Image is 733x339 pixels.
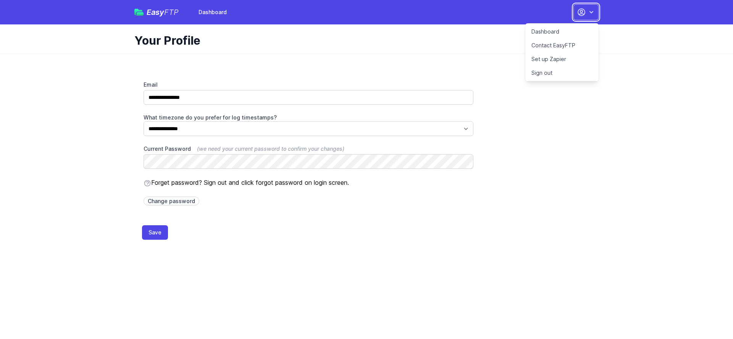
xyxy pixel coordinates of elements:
[147,8,179,16] span: Easy
[525,52,599,66] a: Set up Zapier
[144,81,473,89] label: Email
[134,34,593,47] h1: Your Profile
[142,225,168,240] button: Save
[144,178,473,187] p: Forget password? Sign out and click forgot password on login screen.
[134,9,144,16] img: easyftp_logo.png
[525,39,599,52] a: Contact EasyFTP
[144,145,473,153] label: Current Password
[197,145,344,152] span: (we need your current password to confirm your changes)
[144,197,199,205] a: Change password
[134,8,179,16] a: EasyFTP
[525,66,599,80] a: Sign out
[525,25,599,39] a: Dashboard
[194,5,231,19] a: Dashboard
[144,114,473,121] label: What timezone do you prefer for log timestamps?
[164,8,179,17] span: FTP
